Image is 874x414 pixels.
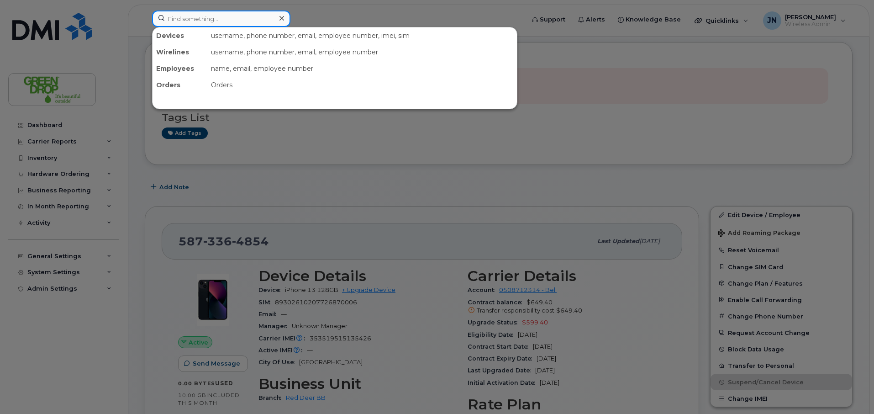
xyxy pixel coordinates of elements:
div: Orders [153,77,207,93]
div: username, phone number, email, employee number [207,44,517,60]
div: name, email, employee number [207,60,517,77]
div: Devices [153,27,207,44]
input: Find something... [152,11,290,27]
div: Wirelines [153,44,207,60]
div: Employees [153,60,207,77]
div: username, phone number, email, employee number, imei, sim [207,27,517,44]
div: Orders [207,77,517,93]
